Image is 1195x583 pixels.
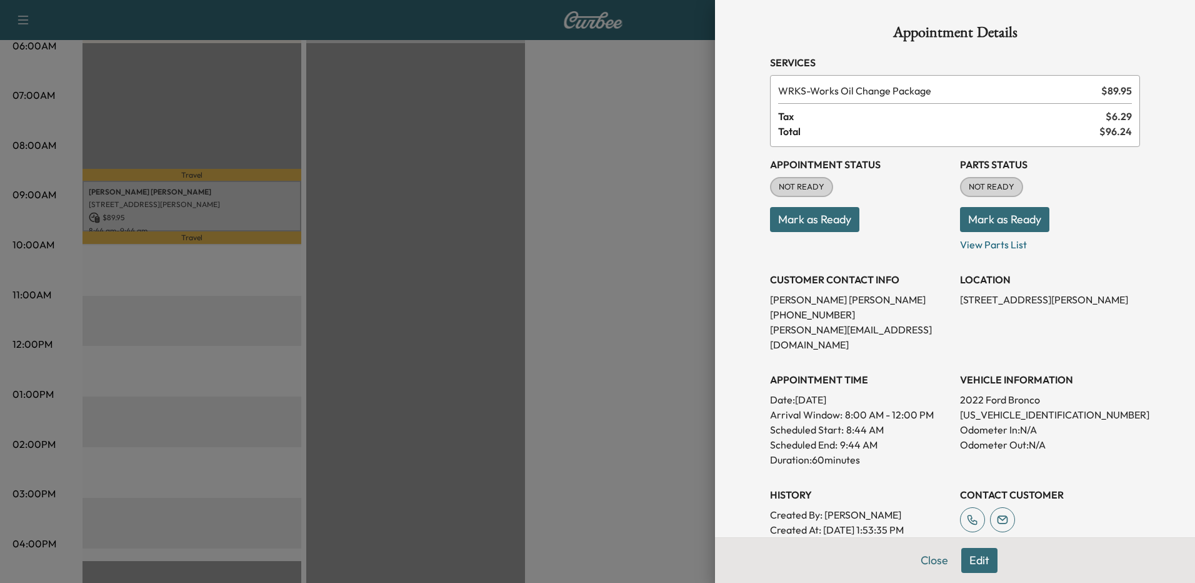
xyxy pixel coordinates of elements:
[961,181,1022,193] span: NOT READY
[771,181,832,193] span: NOT READY
[960,292,1140,307] p: [STREET_ADDRESS][PERSON_NAME]
[770,322,950,352] p: [PERSON_NAME][EMAIL_ADDRESS][DOMAIN_NAME]
[960,407,1140,422] p: [US_VEHICLE_IDENTIFICATION_NUMBER]
[845,407,934,422] span: 8:00 AM - 12:00 PM
[960,157,1140,172] h3: Parts Status
[778,83,1096,98] span: Works Oil Change Package
[770,207,859,232] button: Mark as Ready
[770,437,837,452] p: Scheduled End:
[770,487,950,502] h3: History
[960,422,1140,437] p: Odometer In: N/A
[960,207,1049,232] button: Mark as Ready
[770,272,950,287] h3: CUSTOMER CONTACT INFO
[1106,109,1132,124] span: $ 6.29
[770,407,950,422] p: Arrival Window:
[770,55,1140,70] h3: Services
[960,392,1140,407] p: 2022 Ford Bronco
[778,124,1099,139] span: Total
[960,272,1140,287] h3: LOCATION
[778,109,1106,124] span: Tax
[912,548,956,573] button: Close
[961,548,997,573] button: Edit
[960,437,1140,452] p: Odometer Out: N/A
[770,25,1140,45] h1: Appointment Details
[770,422,844,437] p: Scheduled Start:
[840,437,877,452] p: 9:44 AM
[770,522,950,537] p: Created At : [DATE] 1:53:35 PM
[770,372,950,387] h3: APPOINTMENT TIME
[1099,124,1132,139] span: $ 96.24
[960,487,1140,502] h3: CONTACT CUSTOMER
[770,507,950,522] p: Created By : [PERSON_NAME]
[960,372,1140,387] h3: VEHICLE INFORMATION
[770,307,950,322] p: [PHONE_NUMBER]
[770,292,950,307] p: [PERSON_NAME] [PERSON_NAME]
[846,422,884,437] p: 8:44 AM
[770,392,950,407] p: Date: [DATE]
[770,452,950,467] p: Duration: 60 minutes
[960,232,1140,252] p: View Parts List
[1101,83,1132,98] span: $ 89.95
[770,157,950,172] h3: Appointment Status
